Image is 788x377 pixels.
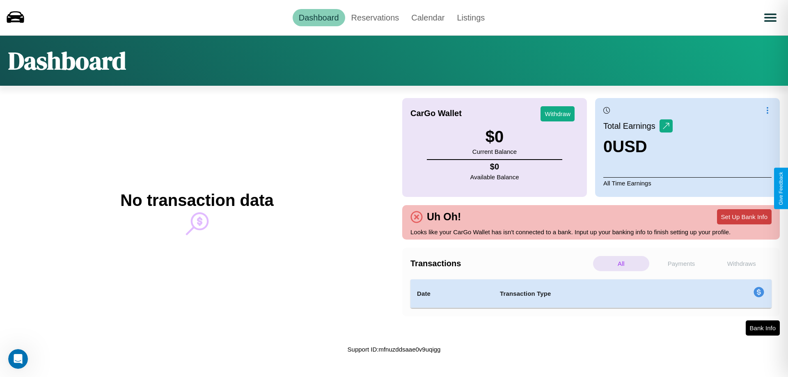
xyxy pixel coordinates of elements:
[653,256,710,271] p: Payments
[451,9,491,26] a: Listings
[472,128,517,146] h3: $ 0
[603,137,673,156] h3: 0 USD
[778,172,784,205] div: Give Feedback
[603,177,772,189] p: All Time Earnings
[759,6,782,29] button: Open menu
[470,162,519,171] h4: $ 0
[472,146,517,157] p: Current Balance
[410,259,591,268] h4: Transactions
[603,119,660,133] p: Total Earnings
[410,279,772,308] table: simple table
[8,349,28,369] iframe: Intercom live chat
[500,289,686,299] h4: Transaction Type
[593,256,649,271] p: All
[713,256,770,271] p: Withdraws
[746,320,780,336] button: Bank Info
[293,9,345,26] a: Dashboard
[120,191,273,210] h2: No transaction data
[8,44,126,78] h1: Dashboard
[717,209,772,224] button: Set Up Bank Info
[405,9,451,26] a: Calendar
[348,344,441,355] p: Support ID: mfnuzddsaae0v9uqigg
[410,226,772,238] p: Looks like your CarGo Wallet has isn't connected to a bank. Input up your banking info to finish ...
[417,289,487,299] h4: Date
[410,109,462,118] h4: CarGo Wallet
[423,211,465,223] h4: Uh Oh!
[470,171,519,183] p: Available Balance
[541,106,575,121] button: Withdraw
[345,9,405,26] a: Reservations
